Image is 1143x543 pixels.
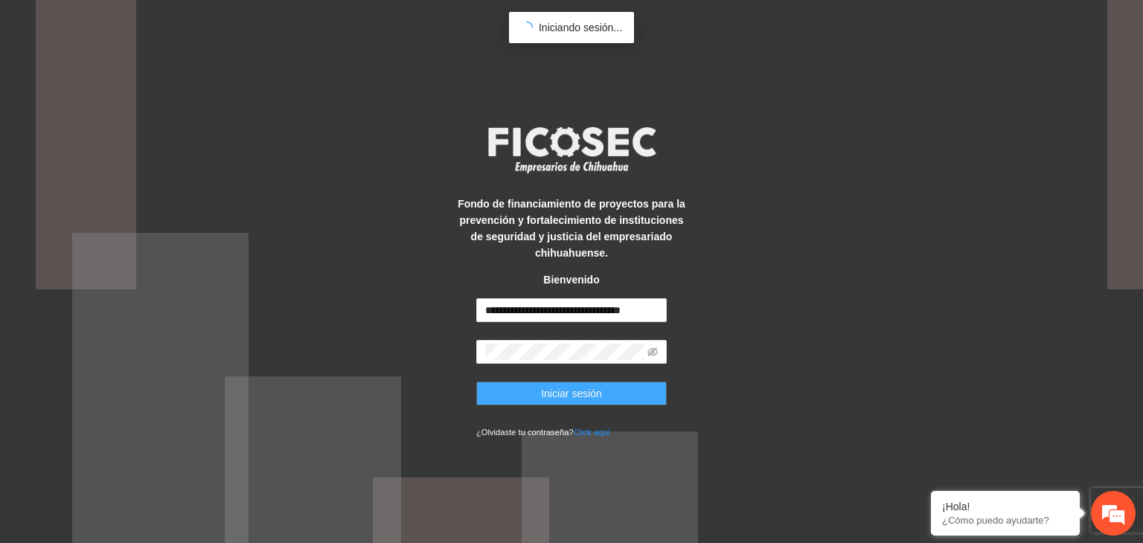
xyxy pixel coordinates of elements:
span: Iniciando sesión... [539,22,622,33]
p: ¿Cómo puedo ayudarte? [942,515,1069,526]
span: eye-invisible [647,347,658,357]
span: loading [520,21,534,34]
button: Iniciar sesión [476,382,667,405]
strong: Bienvenido [543,274,599,286]
strong: Fondo de financiamiento de proyectos para la prevención y fortalecimiento de instituciones de seg... [458,198,685,259]
span: Iniciar sesión [541,385,602,402]
div: ¡Hola! [942,501,1069,513]
img: logo [478,122,665,177]
small: ¿Olvidaste tu contraseña? [476,428,609,437]
a: Click aqui [574,428,610,437]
